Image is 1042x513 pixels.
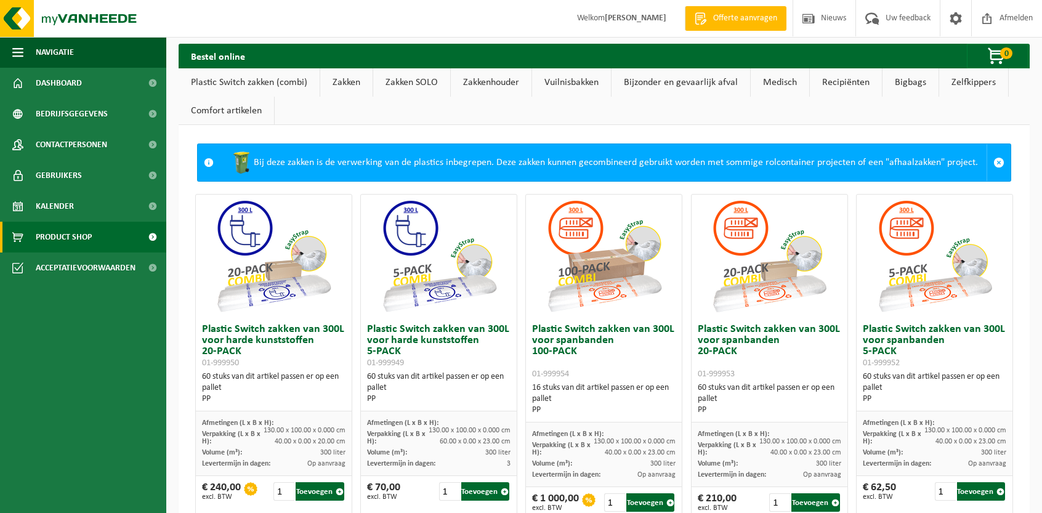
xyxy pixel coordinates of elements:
[532,493,579,512] div: € 1 000,00
[36,191,74,222] span: Kalender
[863,419,934,427] span: Afmetingen (L x B x H):
[863,482,896,501] div: € 62,50
[759,438,841,445] span: 130.00 x 100.00 x 0.000 cm
[863,358,900,368] span: 01-999952
[816,460,841,467] span: 300 liter
[461,482,509,501] button: Toevoegen
[769,493,790,512] input: 1
[275,438,345,445] span: 40.00 x 0.00 x 20.00 cm
[429,427,511,434] span: 130.00 x 100.00 x 0.000 cm
[987,144,1011,181] a: Sluit melding
[451,68,531,97] a: Zakkenhouder
[367,358,404,368] span: 01-999949
[685,6,786,31] a: Offerte aanvragen
[612,68,750,97] a: Bijzonder en gevaarlijk afval
[179,97,274,125] a: Comfort artikelen
[36,99,108,129] span: Bedrijfsgegevens
[367,419,438,427] span: Afmetingen (L x B x H):
[229,150,254,175] img: WB-0240-HPE-GN-50.png
[1000,47,1012,59] span: 0
[882,68,939,97] a: Bigbags
[708,195,831,318] img: 01-999953
[710,12,780,25] span: Offerte aanvragen
[698,504,737,512] span: excl. BTW
[367,430,426,445] span: Verpakking (L x B x H):
[698,460,738,467] span: Volume (m³):
[367,324,511,368] h3: Plastic Switch zakken van 300L voor harde kunststoffen 5-PACK
[367,394,511,405] div: PP
[698,370,735,379] span: 01-999953
[698,471,766,479] span: Levertermijn in dagen:
[810,68,882,97] a: Recipiënten
[367,460,435,467] span: Levertermijn in dagen:
[637,471,676,479] span: Op aanvraag
[202,358,239,368] span: 01-999950
[924,427,1006,434] span: 130.00 x 100.00 x 0.000 cm
[202,371,345,405] div: 60 stuks van dit artikel passen er op een pallet
[367,482,400,501] div: € 70,00
[543,195,666,318] img: 01-999954
[935,438,1006,445] span: 40.00 x 0.00 x 23.00 cm
[791,493,839,512] button: Toevoegen
[220,144,987,181] div: Bij deze zakken is de verwerking van de plastics inbegrepen. Deze zakken kunnen gecombineerd gebr...
[873,195,996,318] img: 01-999952
[532,430,604,438] span: Afmetingen (L x B x H):
[202,419,273,427] span: Afmetingen (L x B x H):
[935,482,956,501] input: 1
[485,449,511,456] span: 300 liter
[698,442,756,456] span: Verpakking (L x B x H):
[968,460,1006,467] span: Op aanvraag
[863,371,1006,405] div: 60 stuks van dit artikel passen er op een pallet
[863,430,921,445] span: Verpakking (L x B x H):
[440,438,511,445] span: 60.00 x 0.00 x 23.00 cm
[532,68,611,97] a: Vuilnisbakken
[307,460,345,467] span: Op aanvraag
[650,460,676,467] span: 300 liter
[36,160,82,191] span: Gebruikers
[698,405,841,416] div: PP
[698,493,737,512] div: € 210,00
[202,394,345,405] div: PP
[202,493,241,501] span: excl. BTW
[296,482,344,501] button: Toevoegen
[202,449,242,456] span: Volume (m³):
[320,449,345,456] span: 300 liter
[770,449,841,456] span: 40.00 x 0.00 x 23.00 cm
[863,493,896,501] span: excl. BTW
[179,68,320,97] a: Plastic Switch zakken (combi)
[202,482,241,501] div: € 240,00
[212,195,335,318] img: 01-999950
[179,44,257,68] h2: Bestel online
[367,493,400,501] span: excl. BTW
[532,370,569,379] span: 01-999954
[264,427,345,434] span: 130.00 x 100.00 x 0.000 cm
[507,460,511,467] span: 3
[36,252,135,283] span: Acceptatievoorwaarden
[202,324,345,368] h3: Plastic Switch zakken van 300L voor harde kunststoffen 20-PACK
[698,324,841,379] h3: Plastic Switch zakken van 300L voor spanbanden 20-PACK
[273,482,294,501] input: 1
[698,430,769,438] span: Afmetingen (L x B x H):
[532,405,676,416] div: PP
[378,195,501,318] img: 01-999949
[594,438,676,445] span: 130.00 x 100.00 x 0.000 cm
[202,430,260,445] span: Verpakking (L x B x H):
[36,68,82,99] span: Dashboard
[532,382,676,416] div: 16 stuks van dit artikel passen er op een pallet
[604,493,625,512] input: 1
[981,449,1006,456] span: 300 liter
[532,442,591,456] span: Verpakking (L x B x H):
[36,37,74,68] span: Navigatie
[939,68,1008,97] a: Zelfkippers
[605,14,666,23] strong: [PERSON_NAME]
[532,460,572,467] span: Volume (m³):
[626,493,674,512] button: Toevoegen
[36,222,92,252] span: Product Shop
[698,382,841,416] div: 60 stuks van dit artikel passen er op een pallet
[36,129,107,160] span: Contactpersonen
[367,449,407,456] span: Volume (m³):
[605,449,676,456] span: 40.00 x 0.00 x 23.00 cm
[863,394,1006,405] div: PP
[320,68,373,97] a: Zakken
[532,324,676,379] h3: Plastic Switch zakken van 300L voor spanbanden 100-PACK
